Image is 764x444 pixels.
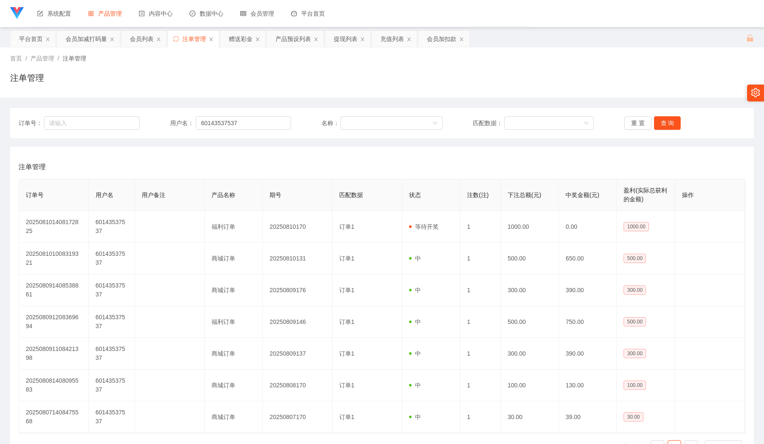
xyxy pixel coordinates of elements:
td: 商城订单 [205,243,263,274]
span: 订单1 [339,414,355,420]
span: 操作 [682,192,694,198]
td: 390.00 [559,338,617,370]
td: 500.00 [501,243,559,274]
td: 0.00 [559,211,617,243]
td: 202508101408172825 [19,211,89,243]
span: / [25,55,27,62]
h1: 注单管理 [10,71,44,84]
span: 300.00 [624,349,646,358]
td: 1000.00 [501,211,559,243]
td: 1 [460,370,501,401]
td: 20250807170 [263,401,333,433]
span: 中 [409,414,421,420]
i: 图标: profile [139,11,145,16]
i: 图标: down [584,121,589,126]
span: 用户名： [170,119,196,128]
span: / [58,55,59,62]
i: 图标: check-circle-o [190,11,195,16]
span: 订单号： [19,119,44,128]
td: 商城订单 [205,338,263,370]
td: 商城订单 [205,274,263,306]
td: 202508091108421398 [19,338,89,370]
span: 100.00 [624,381,646,390]
span: 订单1 [339,255,355,262]
span: 匹配数据： [473,119,504,128]
span: 订单1 [339,350,355,357]
td: 650.00 [559,243,617,274]
i: 图标: close [459,37,464,42]
td: 300.00 [501,274,559,306]
td: 60143537537 [89,243,135,274]
i: 图标: appstore-o [88,11,94,16]
span: 订单1 [339,287,355,293]
i: 图标: close [45,37,50,42]
span: 匹配数据 [339,192,363,198]
td: 1 [460,274,501,306]
td: 202508091408538861 [19,274,89,306]
span: 盈利(实际总获利的金额) [624,187,667,203]
i: 图标: close [110,37,115,42]
span: 30.00 [624,412,643,422]
span: 内容中心 [139,10,173,17]
span: 订单1 [339,382,355,389]
span: 1000.00 [624,222,649,231]
input: 请输入 [196,116,291,130]
i: 图标: close [209,37,214,42]
td: 500.00 [501,306,559,338]
td: 390.00 [559,274,617,306]
i: 图标: down [432,121,437,126]
span: 订单号 [26,192,44,198]
td: 20250808170 [263,370,333,401]
span: 中 [409,350,421,357]
div: 提现列表 [334,31,357,47]
span: 300.00 [624,285,646,295]
i: 图标: table [240,11,246,16]
span: 产品名称 [212,192,235,198]
td: 39.00 [559,401,617,433]
span: 系统配置 [37,10,71,17]
span: 中 [409,318,421,325]
i: 图标: close [156,37,161,42]
i: 图标: setting [751,88,760,97]
span: 中奖金额(元) [566,192,599,198]
td: 商城订单 [205,401,263,433]
td: 130.00 [559,370,617,401]
td: 202508071408475568 [19,401,89,433]
span: 中 [409,255,421,262]
span: 首页 [10,55,22,62]
div: 注单管理 [182,31,206,47]
div: 会员加减打码量 [66,31,107,47]
span: 期号 [269,192,281,198]
td: 202508091208369694 [19,306,89,338]
span: 下注总额(元) [508,192,541,198]
i: 图标: close [313,37,319,42]
td: 1 [460,306,501,338]
div: 会员列表 [130,31,154,47]
td: 1 [460,401,501,433]
span: 500.00 [624,317,646,326]
span: 中 [409,287,421,293]
td: 20250809137 [263,338,333,370]
div: 产品预设列表 [275,31,311,47]
button: 查 询 [654,116,681,130]
span: 产品管理 [88,10,122,17]
i: 图标: sync [173,36,179,42]
span: 注单管理 [63,55,86,62]
td: 福利订单 [205,211,263,243]
span: 500.00 [624,254,646,263]
td: 1 [460,243,501,274]
span: 订单1 [339,318,355,325]
span: 会员管理 [240,10,274,17]
button: 重 置 [624,116,651,130]
span: 产品管理 [30,55,54,62]
div: 赠送彩金 [229,31,253,47]
td: 1 [460,211,501,243]
td: 20250810131 [263,243,333,274]
td: 30.00 [501,401,559,433]
span: 注数(注) [467,192,489,198]
div: 充值列表 [380,31,404,47]
span: 用户备注 [142,192,165,198]
i: 图标: form [37,11,43,16]
div: 平台首页 [19,31,43,47]
div: 会员加扣款 [427,31,456,47]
